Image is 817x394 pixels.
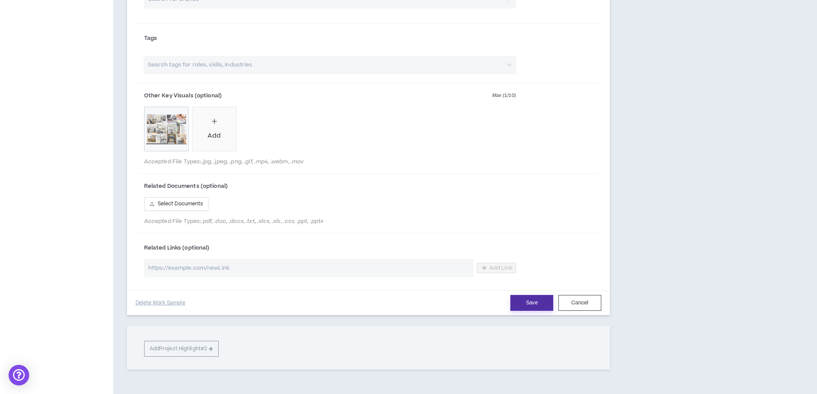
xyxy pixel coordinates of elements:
[477,263,516,273] button: Add Link
[208,131,220,141] div: Add
[136,295,185,310] button: Delete Work Sample
[193,107,236,151] span: plusAdd
[211,118,217,124] span: plus
[510,295,553,311] button: Save
[9,365,29,385] div: Open Intercom Messenger
[144,92,222,99] span: Other Key Visuals (optional)
[144,244,210,252] span: Related Links (optional)
[158,200,203,208] span: Select Documents
[144,34,157,42] span: Tags
[150,202,154,206] span: upload
[558,295,601,311] button: Cancel
[144,158,516,165] span: Accepted File Types: .jpg, .jpeg, .png, .gif, .mp4, .webm, .mov
[492,92,516,99] span: Max ( 1 / 10 )
[144,182,228,190] span: Related Documents (optional)
[144,218,516,225] span: Accepted File Types: .pdf, .doc, .docx, .txt, .xlsx, .xls, .csv, .ppt, .pptx
[144,259,473,277] input: https://example.com/newLink
[144,197,209,211] button: uploadSelect Documents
